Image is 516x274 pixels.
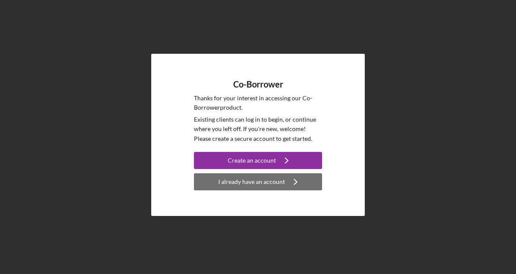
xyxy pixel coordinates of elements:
[233,79,283,89] h4: Co-Borrower
[218,173,285,190] div: I already have an account
[194,152,322,169] button: Create an account
[194,93,322,113] p: Thanks for your interest in accessing our Co-Borrower product.
[228,152,276,169] div: Create an account
[194,115,322,143] p: Existing clients can log in to begin, or continue where you left off. If you're new, welcome! Ple...
[194,152,322,171] a: Create an account
[194,173,322,190] button: I already have an account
